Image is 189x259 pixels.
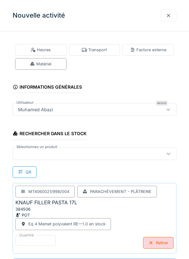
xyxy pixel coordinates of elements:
label: Utilisateur [15,100,35,105]
div: Parachèvement - Plâtrerie [90,189,152,195]
div: Rechercher dans le stock [13,129,87,140]
div: Heures [31,47,51,53]
div: 384506 [15,206,91,212]
div: QR [13,166,37,178]
div: Matériel [30,61,51,67]
div: Facture externe [130,47,166,53]
div: Requis [156,101,168,106]
h3: Nouvelle activité [13,12,65,19]
div: Transport [82,47,107,53]
div: Retirer [143,237,174,249]
div: KNAUF FILLER PASTA 17L [15,199,77,206]
div: POT [15,212,91,218]
div: Informations générales [13,82,82,93]
div: Muhamed Abazi [15,106,55,113]
label: Quantité [18,233,35,238]
div: MT4060021/998/004 [28,189,69,195]
label: Sélectionnez un produit [15,144,59,150]
div: Eq 4 Memet polyvalent RE — 1.0 en stock [28,221,106,227]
